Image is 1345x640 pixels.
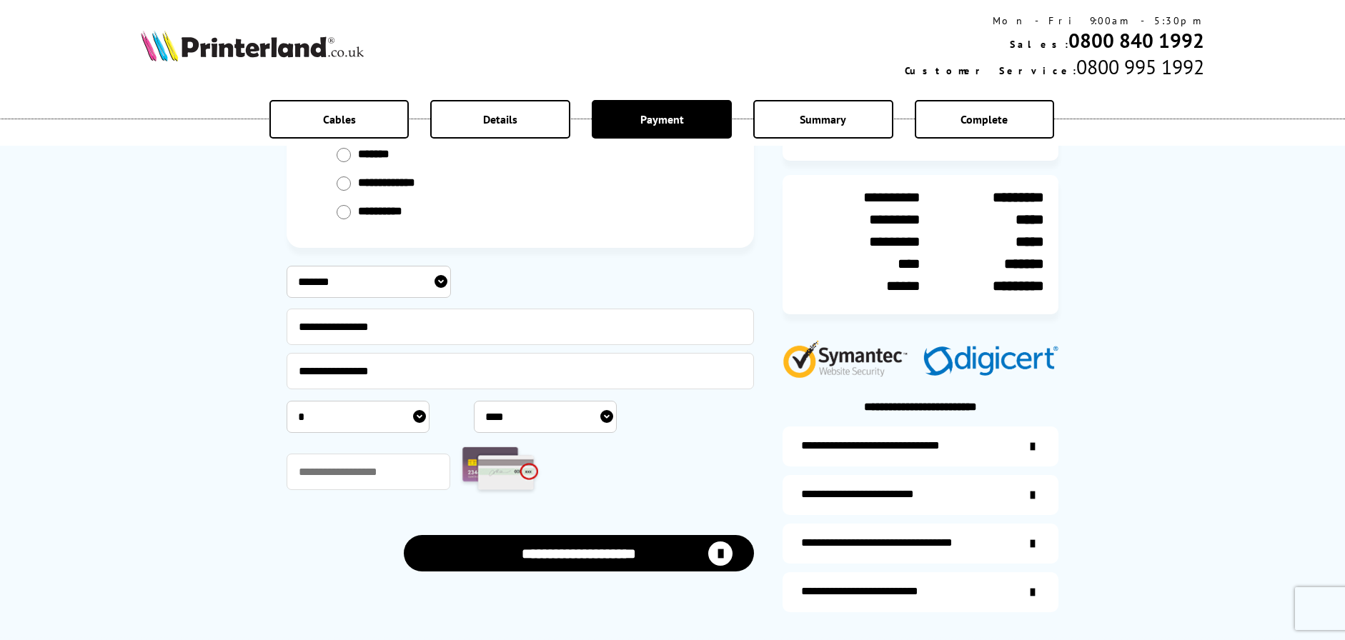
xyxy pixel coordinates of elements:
[640,112,684,126] span: Payment
[1076,54,1204,80] span: 0800 995 1992
[905,64,1076,77] span: Customer Service:
[141,30,364,61] img: Printerland Logo
[783,524,1058,564] a: additional-cables
[800,112,846,126] span: Summary
[783,426,1058,466] a: additional-ink
[323,112,356,126] span: Cables
[961,112,1008,126] span: Complete
[783,572,1058,612] a: secure-website
[783,475,1058,515] a: items-arrive
[1068,27,1204,54] a: 0800 840 1992
[905,14,1204,27] div: Mon - Fri 9:00am - 5:30pm
[483,112,517,126] span: Details
[1010,38,1068,51] span: Sales:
